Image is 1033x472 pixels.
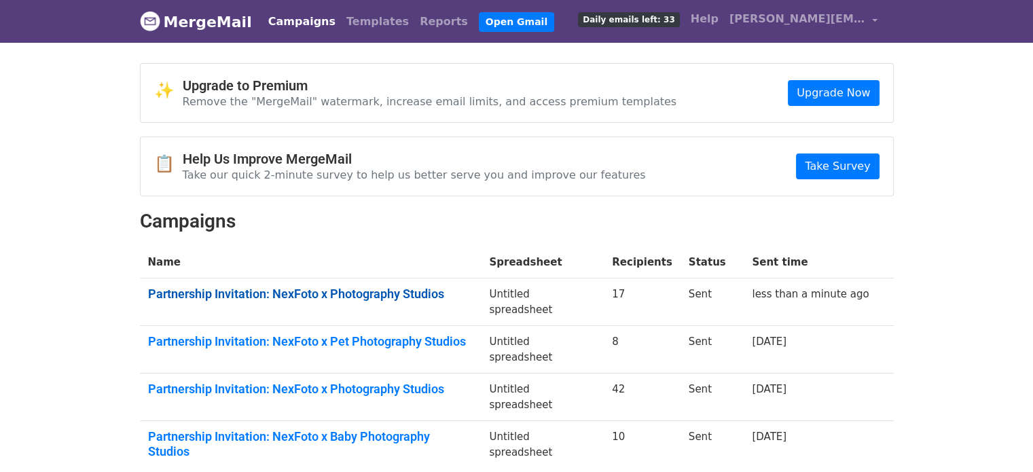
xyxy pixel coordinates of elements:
[788,80,879,106] a: Upgrade Now
[414,8,473,35] a: Reports
[183,168,646,182] p: Take our quick 2-minute survey to help us better serve you and improve our features
[752,288,869,300] a: less than a minute ago
[140,7,252,36] a: MergeMail
[685,5,724,33] a: Help
[724,5,883,37] a: [PERSON_NAME][EMAIL_ADDRESS][DOMAIN_NAME]
[573,5,685,33] a: Daily emails left: 33
[148,382,473,397] a: Partnership Invitation: NexFoto x Photography Studios
[154,81,183,101] span: ✨
[965,407,1033,472] iframe: Chat Widget
[681,278,744,326] td: Sent
[578,12,679,27] span: Daily emails left: 33
[604,374,681,421] td: 42
[183,94,677,109] p: Remove the "MergeMail" watermark, increase email limits, and access premium templates
[140,11,160,31] img: MergeMail logo
[148,334,473,349] a: Partnership Invitation: NexFoto x Pet Photography Studios
[604,326,681,374] td: 8
[681,326,744,374] td: Sent
[481,247,604,278] th: Spreadsheet
[604,247,681,278] th: Recipients
[263,8,341,35] a: Campaigns
[604,278,681,326] td: 17
[140,247,482,278] th: Name
[154,154,183,174] span: 📋
[681,374,744,421] td: Sent
[140,210,894,233] h2: Campaigns
[965,407,1033,472] div: 聊天小组件
[729,11,865,27] span: [PERSON_NAME][EMAIL_ADDRESS][DOMAIN_NAME]
[481,326,604,374] td: Untitled spreadsheet
[481,278,604,326] td: Untitled spreadsheet
[148,429,473,458] a: Partnership Invitation: NexFoto x Baby Photography Studios
[752,431,786,443] a: [DATE]
[752,383,786,395] a: [DATE]
[744,247,877,278] th: Sent time
[341,8,414,35] a: Templates
[148,287,473,302] a: Partnership Invitation: NexFoto x Photography Studios
[681,247,744,278] th: Status
[183,77,677,94] h4: Upgrade to Premium
[796,153,879,179] a: Take Survey
[183,151,646,167] h4: Help Us Improve MergeMail
[752,335,786,348] a: [DATE]
[479,12,554,32] a: Open Gmail
[481,374,604,421] td: Untitled spreadsheet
